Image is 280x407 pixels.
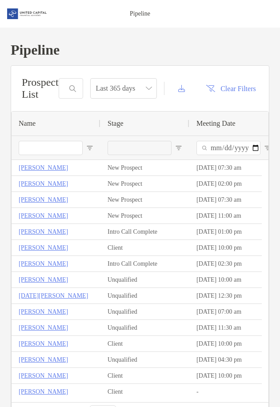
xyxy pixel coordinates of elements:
[100,240,189,255] div: Client
[189,224,278,239] div: [DATE] 01:00 pm
[100,288,189,303] div: Unqualified
[264,144,271,152] button: Open Filter Menu
[189,368,278,383] div: [DATE] 10:00 pm
[196,120,236,128] span: Meeting Date
[189,384,278,399] div: -
[189,240,278,255] div: [DATE] 10:00 pm
[189,304,278,319] div: [DATE] 07:00 am
[189,288,278,303] div: [DATE] 12:30 pm
[11,42,269,58] h1: Pipeline
[175,144,182,152] button: Open Filter Menu
[19,322,68,333] a: [PERSON_NAME]
[130,10,150,17] div: Pipeline
[100,320,189,335] div: Unqualified
[189,208,278,223] div: [DATE] 11:00 am
[19,141,83,155] input: Name Filter Input
[100,272,189,287] div: Unqualified
[189,272,278,287] div: [DATE] 10:00 am
[100,304,189,319] div: Unqualified
[189,192,278,207] div: [DATE] 07:30 am
[100,256,189,271] div: Intro Call Complete
[7,4,47,24] img: United Capital Logo
[19,258,68,269] a: [PERSON_NAME]
[69,85,76,92] img: input icon
[19,370,68,381] a: [PERSON_NAME]
[22,76,59,100] h3: Prospect List
[19,338,68,349] a: [PERSON_NAME]
[19,386,68,397] a: [PERSON_NAME]
[100,176,189,192] div: New Prospect
[19,290,88,301] a: [DATE][PERSON_NAME]
[19,242,68,253] a: [PERSON_NAME]
[189,336,278,351] div: [DATE] 10:00 pm
[189,352,278,367] div: [DATE] 04:30 pm
[189,320,278,335] div: [DATE] 11:30 am
[108,120,124,128] span: Stage
[189,176,278,192] div: [DATE] 02:00 pm
[19,162,68,173] a: [PERSON_NAME]
[100,160,189,176] div: New Prospect
[19,226,68,237] a: [PERSON_NAME]
[19,194,68,205] a: [PERSON_NAME]
[100,224,189,239] div: Intro Call Complete
[100,384,189,399] div: Client
[19,178,68,189] a: [PERSON_NAME]
[100,192,189,207] div: New Prospect
[19,120,36,128] span: Name
[96,79,152,98] span: Last 365 days
[19,274,68,285] a: [PERSON_NAME]
[100,208,189,223] div: New Prospect
[189,160,278,176] div: [DATE] 07:30 am
[19,354,68,365] a: [PERSON_NAME]
[86,144,93,152] button: Open Filter Menu
[100,368,189,383] div: Client
[100,336,189,351] div: Client
[100,352,189,367] div: Unqualified
[196,141,260,155] input: Meeting Date Filter Input
[200,79,263,98] button: Clear Filters
[19,306,68,317] a: [PERSON_NAME]
[189,256,278,271] div: [DATE] 02:30 pm
[19,210,68,221] a: [PERSON_NAME]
